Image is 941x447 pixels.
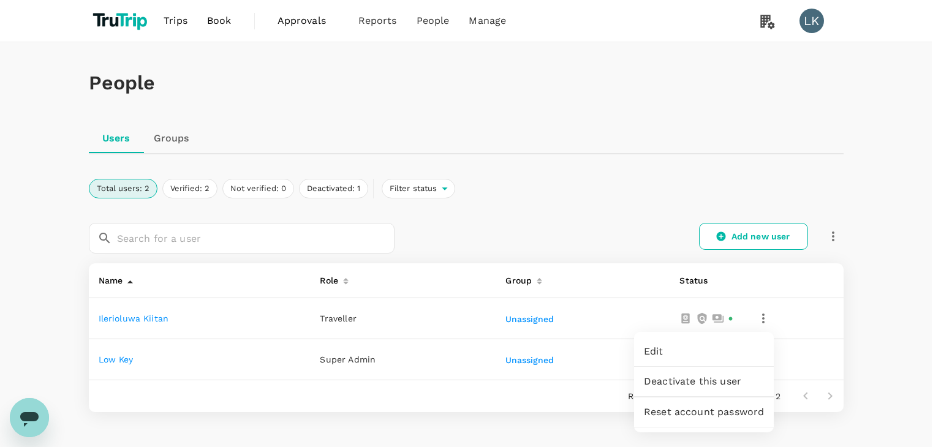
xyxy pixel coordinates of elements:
div: Reset account password [634,397,774,427]
span: Deactivate this user [644,374,764,389]
span: Reset account password [644,405,764,419]
span: Edit [644,344,764,359]
a: Edit [634,337,774,366]
div: Deactivate this user [634,367,774,396]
